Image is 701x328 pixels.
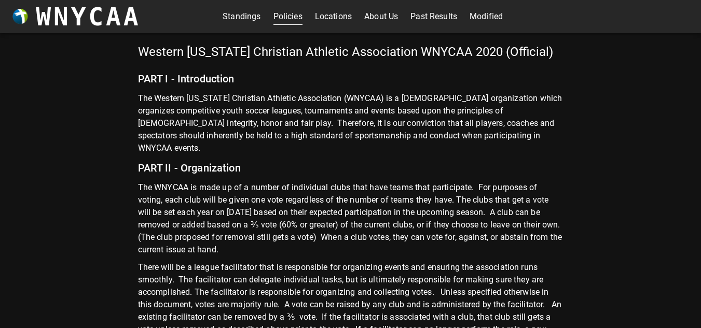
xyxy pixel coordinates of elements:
[223,8,260,25] a: Standings
[273,8,303,25] a: Policies
[410,8,457,25] a: Past Results
[138,154,563,181] h6: PART II - Organization
[36,2,141,31] h3: WNYCAA
[138,65,563,92] h6: PART I - Introduction
[12,9,28,24] img: wnycaaBall.png
[470,8,503,25] a: Modified
[138,44,563,65] h5: Western [US_STATE] Christian Athletic Association WNYCAA 2020 (Official)
[315,8,352,25] a: Locations
[138,181,563,261] p: The WNYCAA is made up of a number of individual clubs that have teams that participate. For purpo...
[138,92,563,154] p: The Western [US_STATE] Christian Athletic Association (WNYCAA) is a [DEMOGRAPHIC_DATA] organizati...
[364,8,398,25] a: About Us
